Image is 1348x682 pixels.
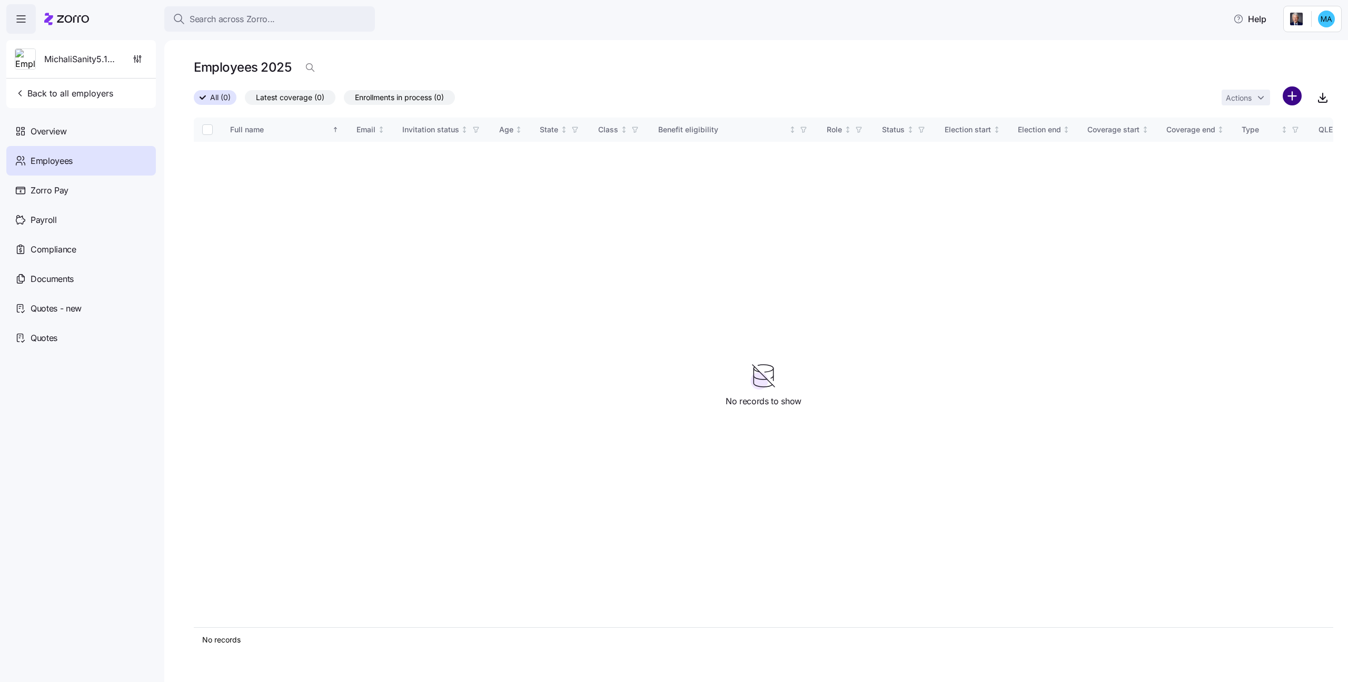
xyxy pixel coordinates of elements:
span: Payroll [31,213,57,227]
div: Coverage end [1166,124,1215,135]
a: Quotes [6,323,156,353]
div: Not sorted [378,126,385,133]
th: Benefit eligibilityNot sorted [650,118,818,142]
span: Overview [31,125,66,138]
span: All (0) [210,91,231,104]
th: EmailNot sorted [348,118,394,142]
th: RoleNot sorted [818,118,874,142]
span: Enrollments in process (0) [355,91,444,104]
a: Documents [6,264,156,294]
div: Election end [1018,124,1061,135]
div: Not sorted [461,126,468,133]
input: Select all records [202,124,213,135]
img: Employer logo [15,49,35,70]
span: Back to all employers [15,87,113,100]
a: Overview [6,116,156,146]
div: No records [202,635,1325,645]
button: Actions [1222,90,1270,105]
span: MichaliSanity5.10.25 [44,53,120,66]
th: Coverage startNot sorted [1079,118,1158,142]
img: Employer logo [1290,13,1303,25]
a: Quotes - new [6,294,156,323]
span: No records to show [726,395,801,408]
span: Employees [31,154,73,168]
button: Search across Zorro... [164,6,375,32]
div: Not sorted [993,126,1000,133]
th: Coverage endNot sorted [1158,118,1234,142]
button: Help [1225,8,1275,30]
div: Full name [230,124,330,135]
div: Not sorted [789,126,796,133]
div: Email [356,124,375,135]
span: Actions [1226,94,1252,102]
div: Not sorted [844,126,851,133]
span: Compliance [31,243,76,256]
a: Zorro Pay [6,176,156,205]
span: Quotes [31,332,57,345]
th: Invitation statusNot sorted [394,118,491,142]
div: Coverage start [1087,124,1139,135]
th: AgeNot sorted [491,118,532,142]
span: Latest coverage (0) [256,91,324,104]
div: Not sorted [1281,126,1288,133]
div: Not sorted [907,126,914,133]
a: Payroll [6,205,156,235]
div: Benefit eligibility [658,124,787,135]
svg: add icon [1283,86,1302,105]
th: StateNot sorted [531,118,590,142]
th: Full nameSorted ascending [222,118,348,142]
span: Quotes - new [31,302,82,315]
div: Not sorted [515,126,522,133]
div: Not sorted [1063,126,1070,133]
span: Search across Zorro... [190,13,275,26]
div: Sorted ascending [332,126,339,133]
div: Class [598,124,618,135]
div: Not sorted [1217,126,1224,133]
span: Documents [31,272,74,286]
th: StatusNot sorted [874,118,936,142]
a: Compliance [6,235,156,264]
span: Help [1233,13,1266,25]
th: TypeNot sorted [1233,118,1310,142]
img: 9f757de36c5fb024244abc8c7a678d0a [1318,11,1335,27]
th: ClassNot sorted [590,118,650,142]
th: Election startNot sorted [936,118,1009,142]
div: Age [499,124,513,135]
div: State [540,124,558,135]
h1: Employees 2025 [194,59,291,75]
button: Back to all employers [11,83,117,104]
div: Status [882,124,905,135]
div: Type [1242,124,1278,135]
span: Zorro Pay [31,184,68,197]
div: Not sorted [560,126,568,133]
div: Election start [945,124,991,135]
div: Role [827,124,842,135]
div: Invitation status [402,124,459,135]
div: Not sorted [1142,126,1149,133]
a: Employees [6,146,156,176]
div: Not sorted [620,126,628,133]
th: Election endNot sorted [1009,118,1079,142]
